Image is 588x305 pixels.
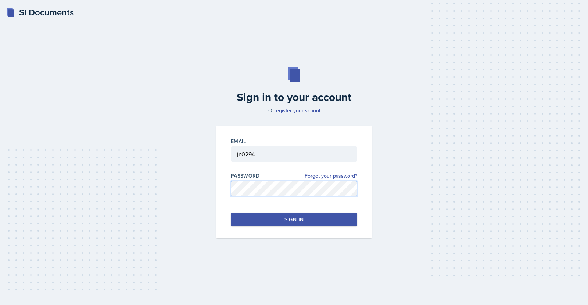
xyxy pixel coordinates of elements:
[231,213,357,226] button: Sign in
[212,107,376,114] p: Or
[231,172,260,179] label: Password
[231,138,246,145] label: Email
[274,107,320,114] a: register your school
[305,172,357,180] a: Forgot your password?
[6,6,74,19] a: SI Documents
[231,146,357,162] input: Email
[284,216,304,223] div: Sign in
[212,91,376,104] h2: Sign in to your account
